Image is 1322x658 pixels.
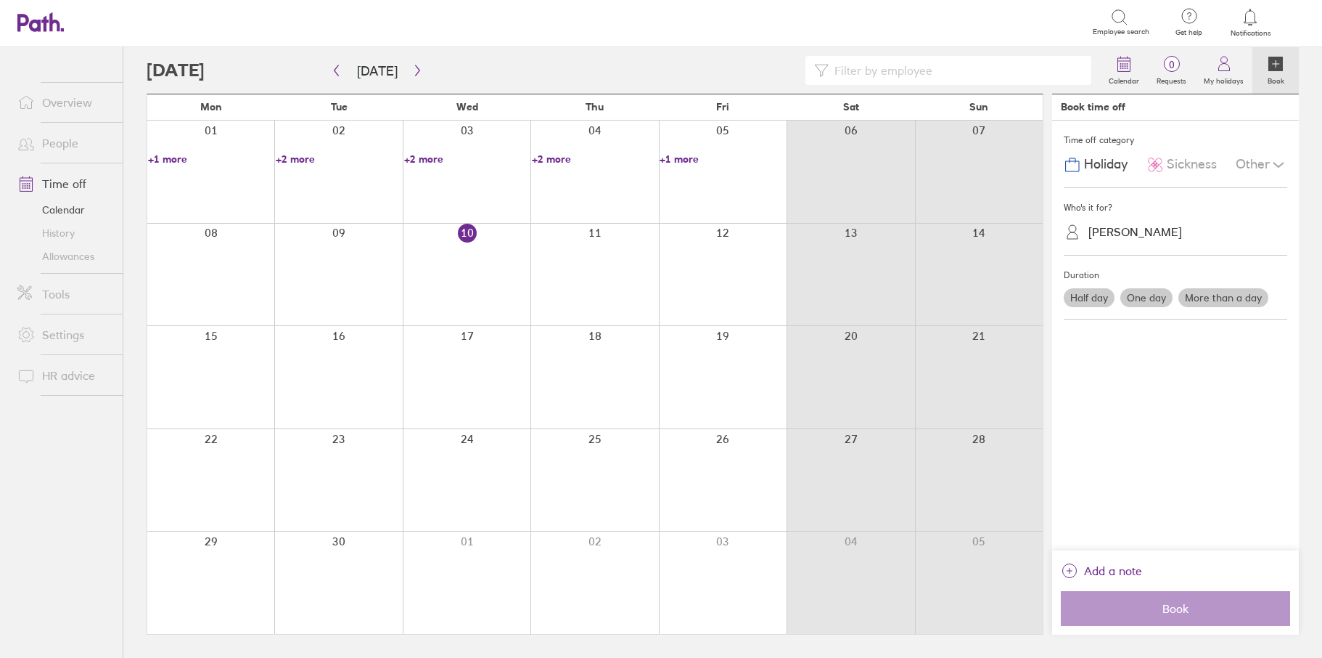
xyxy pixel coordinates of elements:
[1061,591,1290,626] button: Book
[200,101,222,113] span: Mon
[1195,73,1252,86] label: My holidays
[532,153,658,166] a: +2 more
[1148,73,1195,86] label: Requests
[1084,157,1128,172] span: Holiday
[1064,197,1287,219] div: Who's it for?
[276,153,402,166] a: +2 more
[6,222,123,245] a: History
[1061,559,1142,582] button: Add a note
[6,320,123,349] a: Settings
[1148,47,1195,94] a: 0Requests
[1064,288,1114,307] label: Half day
[1148,59,1195,70] span: 0
[660,153,786,166] a: +1 more
[1100,47,1148,94] a: Calendar
[1227,29,1274,38] span: Notifications
[1093,28,1149,36] span: Employee search
[345,59,409,83] button: [DATE]
[404,153,530,166] a: +2 more
[456,101,478,113] span: Wed
[829,57,1083,84] input: Filter by employee
[1061,101,1125,113] div: Book time off
[1165,28,1212,37] span: Get help
[716,101,729,113] span: Fri
[6,245,123,268] a: Allowances
[1064,264,1287,286] div: Duration
[1167,157,1217,172] span: Sickness
[1252,47,1299,94] a: Book
[1064,129,1287,151] div: Time off category
[1195,47,1252,94] a: My holidays
[1084,559,1142,582] span: Add a note
[6,88,123,117] a: Overview
[163,15,200,28] div: Search
[6,198,123,222] a: Calendar
[1100,73,1148,86] label: Calendar
[148,153,274,166] a: +1 more
[1227,7,1274,38] a: Notifications
[6,169,123,198] a: Time off
[1178,288,1268,307] label: More than a day
[1120,288,1173,307] label: One day
[1071,602,1280,615] span: Book
[6,280,123,309] a: Tools
[969,101,988,113] span: Sun
[1259,73,1293,86] label: Book
[843,101,859,113] span: Sat
[586,101,604,113] span: Thu
[1088,225,1182,239] div: [PERSON_NAME]
[331,101,348,113] span: Tue
[6,361,123,390] a: HR advice
[6,129,123,158] a: People
[1236,151,1287,179] div: Other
